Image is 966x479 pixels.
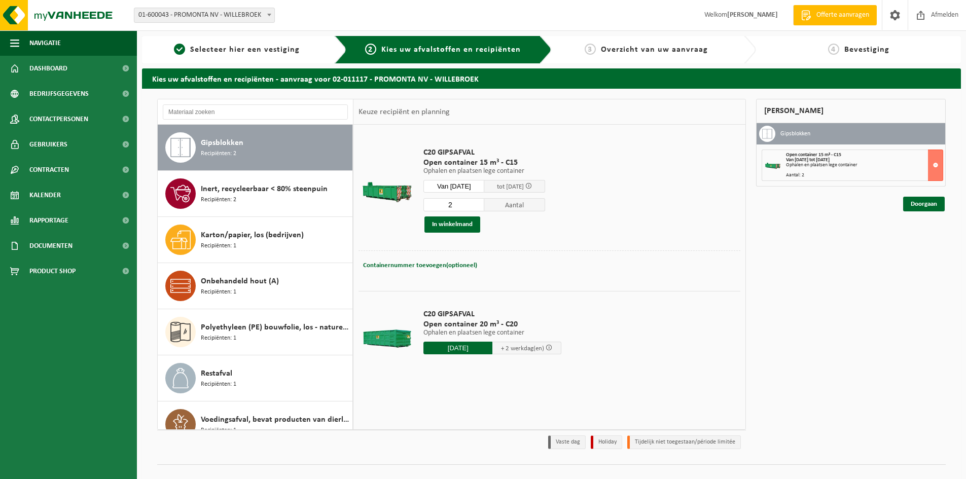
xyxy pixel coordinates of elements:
div: [PERSON_NAME] [756,99,946,123]
span: 01-600043 - PROMONTA NV - WILLEBROEK [134,8,275,23]
span: Documenten [29,233,73,259]
span: 1 [174,44,185,55]
span: Recipiënten: 1 [201,334,236,343]
span: Recipiënten: 1 [201,380,236,389]
a: 1Selecteer hier een vestiging [147,44,327,56]
span: Onbehandeld hout (A) [201,275,279,287]
div: Ophalen en plaatsen lege container [786,163,943,168]
button: Voedingsafval, bevat producten van dierlijke oorsprong, onverpakt, categorie 3 Recipiënten: 1 [158,401,353,447]
span: Bedrijfsgegevens [29,81,89,106]
span: Recipiënten: 1 [201,241,236,251]
span: Containernummer toevoegen(optioneel) [363,262,477,269]
input: Materiaal zoeken [163,104,348,120]
span: Aantal [484,198,545,211]
span: Open container 15 m³ - C15 [423,158,545,168]
span: tot [DATE] [497,183,524,190]
span: Contactpersonen [29,106,88,132]
li: Tijdelijk niet toegestaan/période limitée [627,435,741,449]
button: Karton/papier, los (bedrijven) Recipiënten: 1 [158,217,353,263]
button: Restafval Recipiënten: 1 [158,355,353,401]
span: 2 [365,44,376,55]
input: Selecteer datum [423,180,484,193]
span: Inert, recycleerbaar < 80% steenpuin [201,183,328,195]
span: Selecteer hier een vestiging [190,46,300,54]
span: Recipiënten: 2 [201,149,236,159]
span: 3 [585,44,596,55]
span: Kies uw afvalstoffen en recipiënten [381,46,521,54]
span: C20 GIPSAFVAL [423,309,561,319]
span: Recipiënten: 1 [201,426,236,435]
button: Inert, recycleerbaar < 80% steenpuin Recipiënten: 2 [158,171,353,217]
p: Ophalen en plaatsen lege container [423,168,545,175]
span: Open container 20 m³ - C20 [423,319,561,329]
span: Offerte aanvragen [814,10,872,20]
span: Voedingsafval, bevat producten van dierlijke oorsprong, onverpakt, categorie 3 [201,414,350,426]
span: Overzicht van uw aanvraag [601,46,708,54]
span: Restafval [201,367,232,380]
strong: [PERSON_NAME] [727,11,778,19]
p: Ophalen en plaatsen lege container [423,329,561,337]
button: Onbehandeld hout (A) Recipiënten: 1 [158,263,353,309]
span: Navigatie [29,30,61,56]
span: Open container 15 m³ - C15 [786,152,841,158]
span: 01-600043 - PROMONTA NV - WILLEBROEK [134,8,274,22]
span: Gebruikers [29,132,67,157]
span: C20 GIPSAFVAL [423,148,545,158]
span: Polyethyleen (PE) bouwfolie, los - naturel/gekleurd [201,321,350,334]
span: Gipsblokken [201,137,243,149]
span: Karton/papier, los (bedrijven) [201,229,304,241]
span: Contracten [29,157,69,182]
span: Rapportage [29,208,68,233]
strong: Van [DATE] tot [DATE] [786,157,830,163]
span: Recipiënten: 1 [201,287,236,297]
button: Gipsblokken Recipiënten: 2 [158,125,353,171]
span: Dashboard [29,56,67,81]
h2: Kies uw afvalstoffen en recipiënten - aanvraag voor 02-011117 - PROMONTA NV - WILLEBROEK [142,68,961,88]
button: Containernummer toevoegen(optioneel) [362,259,478,273]
a: Doorgaan [903,197,945,211]
span: 4 [828,44,839,55]
span: Recipiënten: 2 [201,195,236,205]
a: Offerte aanvragen [793,5,877,25]
button: In winkelmand [424,216,480,233]
span: + 2 werkdag(en) [501,345,544,352]
input: Selecteer datum [423,342,492,354]
div: Aantal: 2 [786,173,943,178]
span: Product Shop [29,259,76,284]
button: Polyethyleen (PE) bouwfolie, los - naturel/gekleurd Recipiënten: 1 [158,309,353,355]
div: Keuze recipiënt en planning [353,99,455,125]
span: Kalender [29,182,61,208]
span: Bevestiging [844,46,889,54]
li: Holiday [591,435,622,449]
h3: Gipsblokken [780,126,810,142]
li: Vaste dag [548,435,586,449]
